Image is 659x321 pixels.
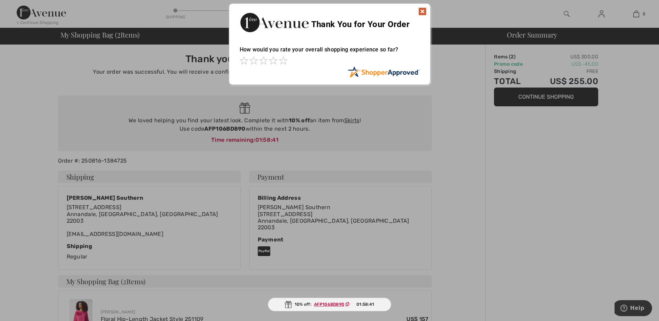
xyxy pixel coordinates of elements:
[16,5,30,11] span: Help
[314,302,344,307] ins: AFP106BD890
[240,39,420,66] div: How would you rate your overall shopping experience so far?
[268,298,392,311] div: 10% off:
[356,301,374,307] span: 01:58:41
[311,19,410,29] span: Thank You for Your Order
[240,11,309,34] img: Thank You for Your Order
[285,301,292,308] img: Gift.svg
[418,7,427,16] img: x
